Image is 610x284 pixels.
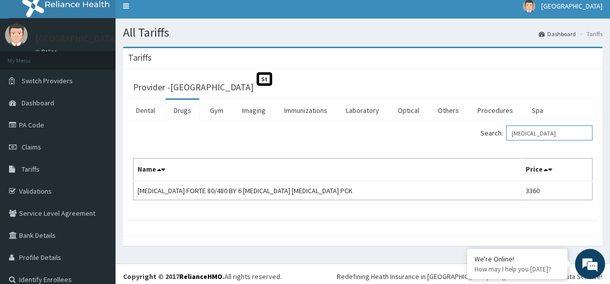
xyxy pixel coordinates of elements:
[19,50,41,75] img: d_794563401_company_1708531726252_794563401
[35,48,59,55] a: Online
[128,53,152,62] h3: Tariffs
[474,254,560,263] div: We're Online!
[165,5,189,29] div: Minimize live chat window
[133,83,254,92] h3: Provider - [GEOGRAPHIC_DATA]
[58,81,139,182] span: We're online!
[276,100,335,121] a: Immunizations
[166,100,199,121] a: Drugs
[474,265,560,273] p: How may I help you today?
[22,76,73,85] span: Switch Providers
[577,30,602,38] li: Tariffs
[22,165,40,174] span: Tariffs
[22,98,54,107] span: Dashboard
[5,24,28,46] img: User Image
[430,100,467,121] a: Others
[524,100,551,121] a: Spa
[5,183,191,218] textarea: Type your message and hit 'Enter'
[52,56,169,69] div: Chat with us now
[522,159,592,182] th: Price
[234,100,274,121] a: Imaging
[522,181,592,200] td: 3360
[506,125,592,140] input: Search:
[134,181,522,200] td: [MEDICAL_DATA] FORTE 80/480 BY 6 [MEDICAL_DATA] [MEDICAL_DATA] PCK
[338,100,387,121] a: Laboratory
[480,125,592,140] label: Search:
[35,34,118,43] p: [GEOGRAPHIC_DATA]
[469,100,521,121] a: Procedures
[541,2,602,11] span: [GEOGRAPHIC_DATA]
[390,100,427,121] a: Optical
[257,72,272,86] span: St
[337,271,602,281] div: Redefining Heath Insurance in [GEOGRAPHIC_DATA] using Telemedicine and Data Science!
[123,26,602,39] h1: All Tariffs
[202,100,231,121] a: Gym
[128,100,163,121] a: Dental
[22,143,41,152] span: Claims
[134,159,522,182] th: Name
[123,272,224,281] strong: Copyright © 2017 .
[179,272,222,281] a: RelianceHMO
[539,30,576,38] a: Dashboard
